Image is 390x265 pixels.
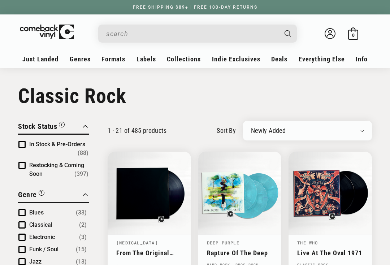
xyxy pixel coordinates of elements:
[22,55,58,63] span: Just Landed
[167,55,201,63] span: Collections
[29,246,58,253] span: Funk / Soul
[79,233,87,242] span: Number of products: (3)
[78,149,88,157] span: Number of products: (88)
[18,190,37,199] span: Genre
[101,55,125,63] span: Formats
[356,55,368,63] span: Info
[18,121,65,134] button: Filter by Stock Status
[352,32,355,38] span: 0
[74,170,88,178] span: Number of products: (397)
[18,189,44,202] button: Filter by Genre
[212,55,260,63] span: Indie Exclusives
[29,162,84,177] span: Restocking & Coming Soon
[18,84,372,108] h1: Classic Rock
[108,127,166,134] p: 1 - 21 of 485 products
[98,25,297,43] div: Search
[207,249,273,257] a: Rapture Of The Deep
[278,25,298,43] button: Search
[29,221,52,228] span: Classical
[271,55,287,63] span: Deals
[29,141,85,148] span: In Stock & Pre-Orders
[126,5,265,10] a: FREE SHIPPING $89+ | FREE 100-DAY RETURNS
[116,240,158,246] a: [MEDICAL_DATA]
[29,258,42,265] span: Jazz
[70,55,91,63] span: Genres
[79,221,87,229] span: Number of products: (2)
[217,126,236,135] label: sort by
[76,208,87,217] span: Number of products: (33)
[299,55,345,63] span: Everything Else
[106,26,277,41] input: search
[29,234,55,240] span: Electronic
[18,122,57,131] span: Stock Status
[116,249,182,257] a: From The Original Motion Picture Soundtrack "This Is [MEDICAL_DATA]"
[207,240,239,246] a: Deep Purple
[297,240,318,246] a: The Who
[29,209,44,216] span: Blues
[76,245,87,254] span: Number of products: (15)
[136,55,156,63] span: Labels
[297,249,363,257] a: Live At The Oval 1971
